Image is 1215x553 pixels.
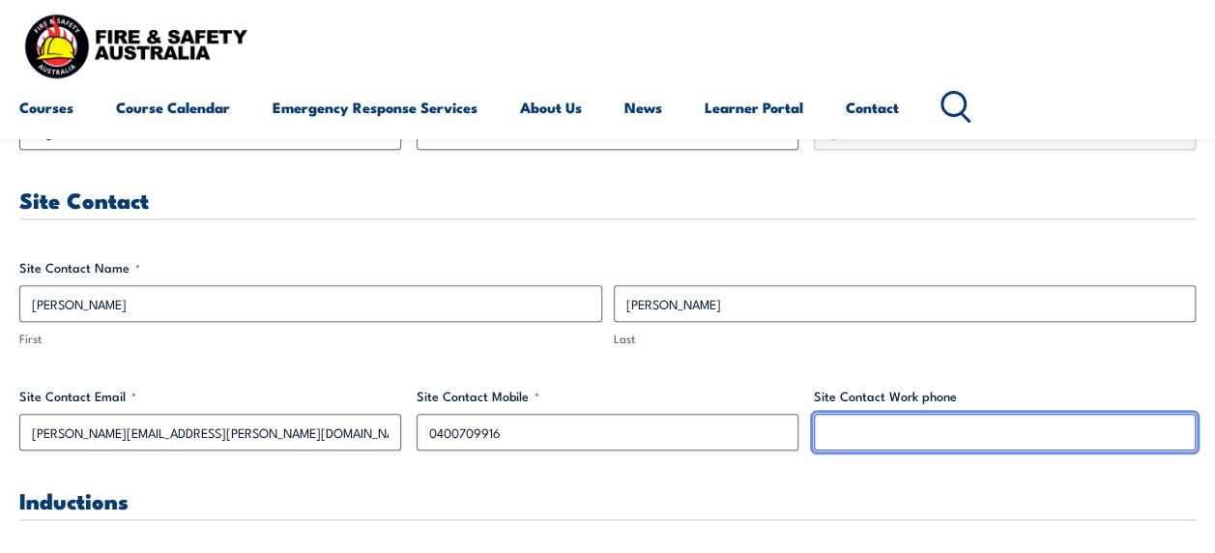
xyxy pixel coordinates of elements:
a: Courses [19,84,73,131]
h3: Site Contact [19,189,1196,211]
a: Course Calendar [116,84,230,131]
label: Last [614,330,1197,348]
label: Site Contact Email [19,387,401,406]
a: About Us [520,84,582,131]
a: Learner Portal [705,84,803,131]
a: Contact [846,84,899,131]
label: Site Contact Work phone [814,387,1196,406]
h3: Inductions [19,489,1196,511]
label: Site Contact Mobile [417,387,798,406]
label: First [19,330,602,348]
a: Emergency Response Services [273,84,477,131]
a: News [624,84,662,131]
legend: Site Contact Name [19,258,140,277]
